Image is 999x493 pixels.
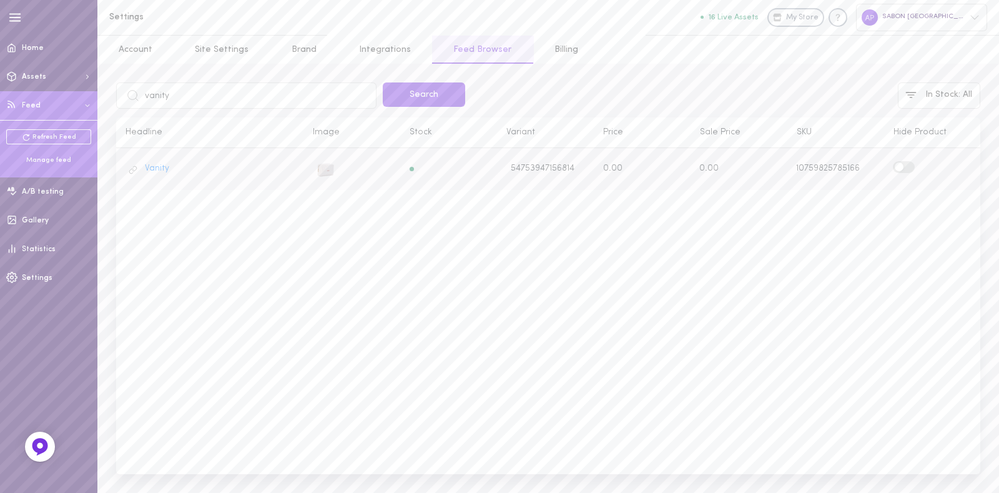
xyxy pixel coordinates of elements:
span: 10759825785166 [796,164,860,173]
span: Home [22,44,44,52]
button: Search [383,82,465,107]
button: In Stock: All [898,82,980,109]
span: Settings [22,274,52,282]
div: Headline [116,127,303,138]
a: 16 Live Assets [701,13,767,22]
a: Site Settings [174,36,270,64]
span: My Store [786,12,819,24]
div: Stock [400,127,497,138]
a: Billing [533,36,599,64]
span: 54753947156814 [511,163,574,174]
div: Knowledge center [829,8,847,27]
span: 0.00 [699,164,719,173]
a: Brand [270,36,338,64]
input: Search [116,82,376,109]
div: Manage feed [6,156,91,165]
div: Price [594,127,691,138]
div: Hide Product [884,127,981,138]
div: Sale Price [691,127,787,138]
div: SABON [GEOGRAPHIC_DATA] [856,4,987,31]
div: Variant [497,127,594,138]
span: 0.00 [603,164,623,173]
a: Refresh Feed [6,129,91,144]
span: Gallery [22,217,49,224]
span: A/B testing [22,188,64,196]
span: Statistics [22,246,56,253]
a: Account [97,36,174,64]
span: Feed [22,102,41,109]
h1: Settings [109,12,315,22]
a: Feed Browser [432,36,533,64]
span: Assets [22,73,46,81]
button: 16 Live Assets [701,13,759,21]
img: Feedback Button [31,437,49,456]
div: Image [303,127,400,138]
a: Vanity [145,163,169,174]
a: My Store [767,8,824,27]
a: Integrations [338,36,432,64]
div: SKU [787,127,884,138]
